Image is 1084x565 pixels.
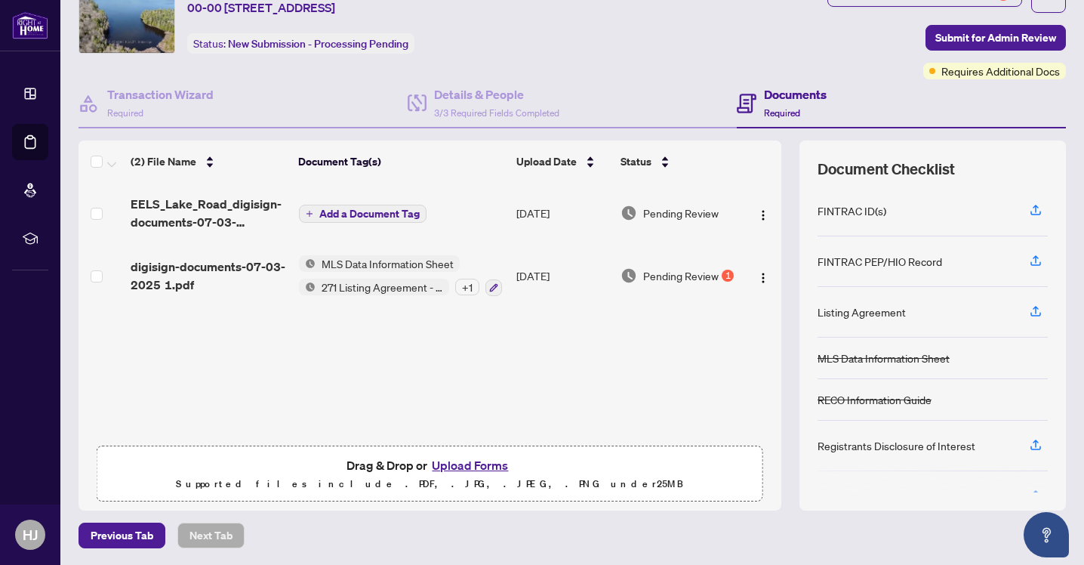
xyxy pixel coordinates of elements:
[722,270,734,282] div: 1
[97,446,762,502] span: Drag & Drop orUpload FormsSupported files include .PDF, .JPG, .JPEG, .PNG under25MB
[299,205,427,223] button: Add a Document Tag
[1024,512,1069,557] button: Open asap
[764,107,800,119] span: Required
[818,391,932,408] div: RECO Information Guide
[106,475,753,493] p: Supported files include .PDF, .JPG, .JPEG, .PNG under 25 MB
[131,258,287,294] span: digisign-documents-07-03-2025 1.pdf
[91,523,153,548] span: Previous Tab
[757,272,769,284] img: Logo
[935,26,1056,50] span: Submit for Admin Review
[510,140,614,183] th: Upload Date
[818,202,886,219] div: FINTRAC ID(s)
[751,201,775,225] button: Logo
[107,107,143,119] span: Required
[177,523,245,548] button: Next Tab
[316,279,449,295] span: 271 Listing Agreement - Seller Designated Representation Agreement Authority to Offer for Sale
[299,204,427,224] button: Add a Document Tag
[12,11,48,39] img: logo
[941,63,1060,79] span: Requires Additional Docs
[614,140,744,183] th: Status
[316,255,460,272] span: MLS Data Information Sheet
[925,25,1066,51] button: Submit for Admin Review
[346,455,513,475] span: Drag & Drop or
[764,85,827,103] h4: Documents
[228,37,408,51] span: New Submission - Processing Pending
[621,267,637,284] img: Document Status
[818,159,955,180] span: Document Checklist
[434,85,559,103] h4: Details & People
[319,208,420,219] span: Add a Document Tag
[299,255,502,296] button: Status IconMLS Data Information SheetStatus Icon271 Listing Agreement - Seller Designated Represe...
[643,205,719,221] span: Pending Review
[306,210,313,218] span: plus
[455,279,479,295] div: + 1
[621,153,651,170] span: Status
[818,350,950,366] div: MLS Data Information Sheet
[434,107,559,119] span: 3/3 Required Fields Completed
[125,140,293,183] th: (2) File Name
[131,195,287,231] span: EELS_Lake_Road_digisign-documents-07-03-2025_1.pdf
[818,253,942,270] div: FINTRAC PEP/HIO Record
[818,437,975,454] div: Registrants Disclosure of Interest
[643,267,719,284] span: Pending Review
[621,205,637,221] img: Document Status
[427,455,513,475] button: Upload Forms
[510,183,614,243] td: [DATE]
[299,255,316,272] img: Status Icon
[107,85,214,103] h4: Transaction Wizard
[131,153,196,170] span: (2) File Name
[23,524,38,545] span: HJ
[757,209,769,221] img: Logo
[299,279,316,295] img: Status Icon
[292,140,510,183] th: Document Tag(s)
[187,33,414,54] div: Status:
[510,243,614,308] td: [DATE]
[79,523,165,548] button: Previous Tab
[516,153,577,170] span: Upload Date
[818,304,906,320] div: Listing Agreement
[751,264,775,288] button: Logo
